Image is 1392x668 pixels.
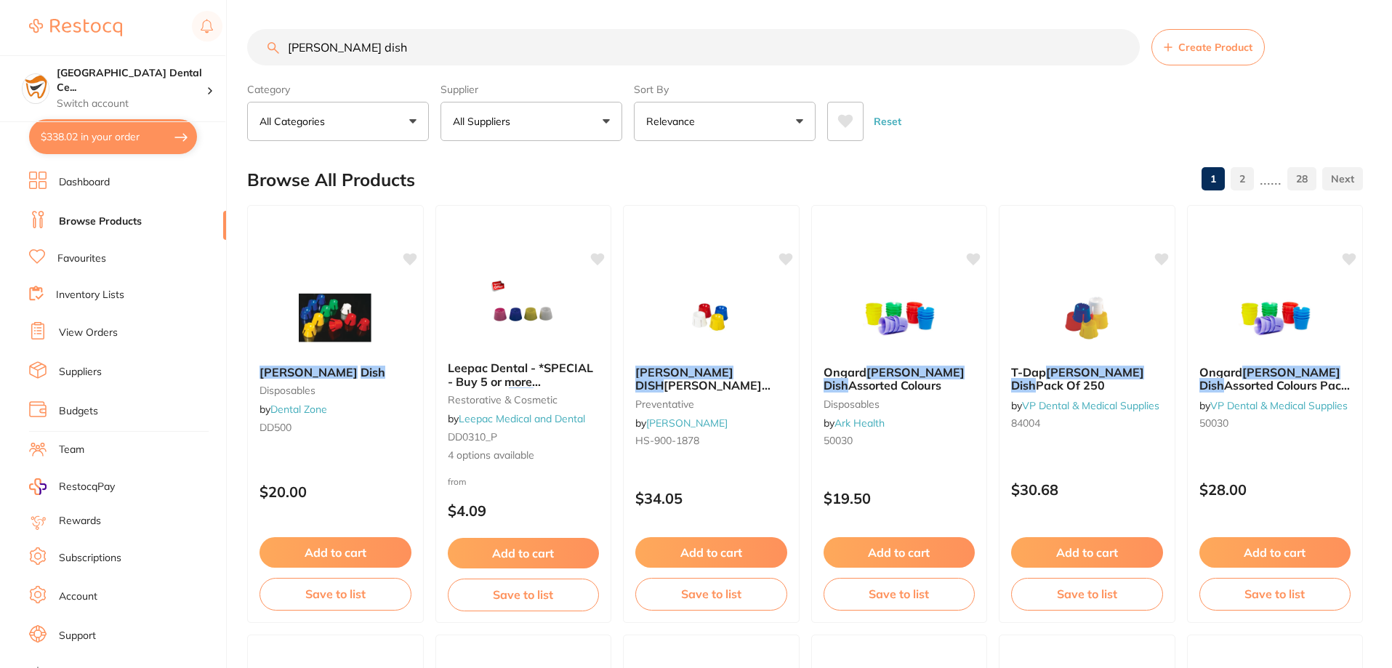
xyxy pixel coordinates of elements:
button: Add to cart [1011,537,1163,568]
a: Account [59,589,97,604]
h2: Browse All Products [247,170,415,190]
input: Search Products [247,29,1140,65]
button: Add to cart [448,538,600,568]
button: All Categories [247,102,429,141]
span: by [824,417,885,430]
button: Save to list [448,579,600,611]
a: Browse Products [59,214,142,229]
a: VP Dental & Medical Supplies [1022,399,1159,412]
img: Leepac Dental - *SPECIAL - Buy 5 or more $3.90/box* Disposable Plastic Dappen Dish - High Quality... [476,277,571,350]
span: [PERSON_NAME] Asst Colours PK of 1000 [635,378,771,406]
a: Suppliers [59,365,102,379]
span: 50030 [1199,417,1228,430]
img: Ongard Dappen Dish Assorted Colours [852,281,946,354]
span: Create Product [1178,41,1252,53]
span: Ongard [824,365,866,379]
span: by [635,417,728,430]
img: Ongard Dappen Dish Assorted Colours Pack Of 500 [1228,281,1322,354]
b: Ongard Dappen Dish Assorted Colours Pack Of 500 [1199,366,1351,393]
p: All Suppliers [453,114,516,129]
a: View Orders [59,326,118,340]
p: ...... [1260,171,1282,188]
a: Subscriptions [59,551,121,566]
a: Inventory Lists [56,288,124,302]
button: All Suppliers [440,102,622,141]
img: Dappen Dish [288,281,382,354]
img: DAPPEN DISH Henry Schein Asst Colours PK of 1000 [664,281,758,354]
p: All Categories [260,114,331,129]
label: Supplier [440,83,622,96]
span: by [1011,399,1159,412]
a: Dental Zone [270,403,327,416]
a: 2 [1231,164,1254,193]
a: 1 [1202,164,1225,193]
a: Restocq Logo [29,11,122,44]
button: Add to cart [824,537,975,568]
button: Save to list [635,578,787,610]
a: Team [59,443,84,457]
small: preventative [635,398,787,410]
span: DD0310_P [448,430,497,443]
button: Add to cart [260,537,411,568]
p: Relevance [646,114,701,129]
p: $4.09 [448,502,600,519]
small: restorative & cosmetic [448,394,600,406]
p: $34.05 [635,490,787,507]
a: 28 [1287,164,1316,193]
em: Dish [824,378,848,393]
small: disposables [824,398,975,410]
button: Save to list [824,578,975,610]
img: Horsham Plaza Dental Centre [23,74,49,100]
a: Dashboard [59,175,110,190]
label: Sort By [634,83,816,96]
b: T-Dap Dappen Dish Pack Of 250 [1011,366,1163,393]
a: [PERSON_NAME] [646,417,728,430]
a: Rewards [59,514,101,528]
b: Ongard Dappen Dish Assorted Colours [824,366,975,393]
em: DISH [635,378,664,393]
button: Save to list [1199,578,1351,610]
span: from [448,476,467,487]
em: [PERSON_NAME] [1242,365,1340,379]
img: Restocq Logo [29,19,122,36]
span: by [260,403,327,416]
button: Relevance [634,102,816,141]
em: Dish [1199,378,1224,393]
b: DAPPEN DISH Henry Schein Asst Colours PK of 1000 [635,366,787,393]
span: Assorted Colours Pack Of 500 [1199,378,1350,406]
span: DD500 [260,421,291,434]
span: HS-900-1878 [635,434,699,447]
em: Disp [509,387,534,402]
img: T-Dap Dappen Dish Pack Of 250 [1039,281,1134,354]
b: Dappen Dish [260,366,411,379]
button: Add to cart [1199,537,1351,568]
a: Ark Health [834,417,885,430]
span: by [448,412,585,425]
a: Budgets [59,404,98,419]
a: Favourites [57,251,106,266]
span: RestocqPay [59,480,115,494]
em: [PERSON_NAME] [866,365,965,379]
em: [PERSON_NAME] [635,365,733,379]
span: Leepac Dental - *SPECIAL - Buy 5 or more $3.90/box* [448,361,593,402]
a: VP Dental & Medical Supplies [1210,399,1348,412]
button: $338.02 in your order [29,119,197,154]
p: $28.00 [1199,481,1351,498]
img: RestocqPay [29,478,47,495]
h4: Horsham Plaza Dental Centre [57,66,206,94]
span: 84004 [1011,417,1040,430]
em: Dish [1011,378,1036,393]
small: Disposables [260,385,411,396]
span: Pack Of 250 [1036,378,1105,393]
p: $20.00 [260,483,411,500]
button: Add to cart [635,537,787,568]
p: $19.50 [824,490,975,507]
p: $30.68 [1011,481,1163,498]
button: Create Product [1151,29,1265,65]
span: 4 options available [448,448,600,463]
b: Leepac Dental - *SPECIAL - Buy 5 or more $3.90/box* Disposable Plastic Dappen Dish - High Quality... [448,361,600,388]
a: RestocqPay [29,478,115,495]
em: [PERSON_NAME] [1046,365,1144,379]
em: Dish [361,365,385,379]
button: Save to list [1011,578,1163,610]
